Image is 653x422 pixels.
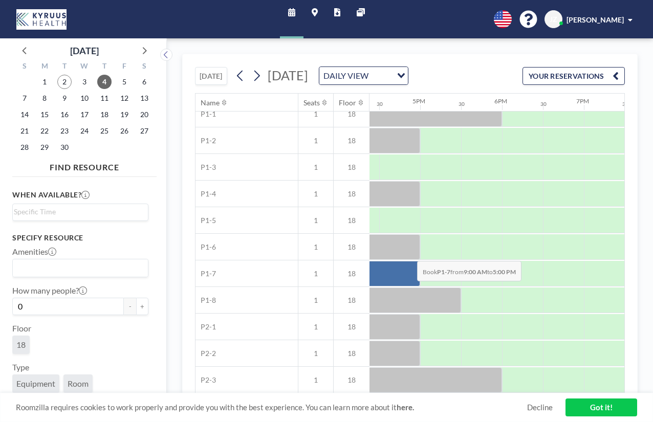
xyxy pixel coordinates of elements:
[17,124,32,138] span: Sunday, September 21, 2025
[195,136,216,145] span: P1-2
[298,136,333,145] span: 1
[57,140,72,154] span: Tuesday, September 30, 2025
[57,75,72,89] span: Tuesday, September 2, 2025
[334,322,369,331] span: 18
[298,216,333,225] span: 1
[37,124,52,138] span: Monday, September 22, 2025
[321,69,371,82] span: DAILY VIEW
[97,75,112,89] span: Thursday, September 4, 2025
[195,349,216,358] span: P2-2
[298,163,333,172] span: 1
[134,60,154,74] div: S
[298,269,333,278] span: 1
[565,398,637,416] a: Got it!
[334,189,369,198] span: 18
[57,91,72,105] span: Tuesday, September 9, 2025
[195,67,227,85] button: [DATE]
[57,107,72,122] span: Tuesday, September 16, 2025
[622,101,628,107] div: 30
[195,216,216,225] span: P1-5
[12,362,29,372] label: Type
[16,403,527,412] span: Roomzilla requires cookies to work properly and provide you with the best experience. You can lea...
[567,15,624,24] span: [PERSON_NAME]
[493,268,516,276] b: 5:00 PM
[37,107,52,122] span: Monday, September 15, 2025
[523,67,625,85] button: YOUR RESERVATIONS
[412,97,425,105] div: 5PM
[298,189,333,198] span: 1
[334,296,369,305] span: 18
[14,206,142,217] input: Search for option
[97,91,112,105] span: Thursday, September 11, 2025
[298,296,333,305] span: 1
[298,242,333,252] span: 1
[77,124,92,138] span: Wednesday, September 24, 2025
[459,101,465,107] div: 30
[334,136,369,145] span: 18
[334,269,369,278] span: 18
[13,204,148,219] div: Search for option
[334,375,369,385] span: 18
[68,379,89,389] span: Room
[136,298,148,315] button: +
[137,91,151,105] span: Saturday, September 13, 2025
[37,91,52,105] span: Monday, September 8, 2025
[117,124,132,138] span: Friday, September 26, 2025
[35,60,55,74] div: M
[17,107,32,122] span: Sunday, September 14, 2025
[550,15,557,24] span: JZ
[97,107,112,122] span: Thursday, September 18, 2025
[377,101,383,107] div: 30
[37,140,52,154] span: Monday, September 29, 2025
[268,68,308,83] span: [DATE]
[37,75,52,89] span: Monday, September 1, 2025
[437,268,450,276] b: P1-7
[195,322,216,331] span: P2-1
[494,97,507,105] div: 6PM
[195,242,216,252] span: P1-6
[334,349,369,358] span: 18
[94,60,114,74] div: T
[55,60,75,74] div: T
[15,60,35,74] div: S
[397,403,414,412] a: here.
[17,91,32,105] span: Sunday, September 7, 2025
[195,163,216,172] span: P1-3
[114,60,134,74] div: F
[339,98,356,107] div: Floor
[137,75,151,89] span: Saturday, September 6, 2025
[12,233,148,242] h3: Specify resource
[14,261,142,275] input: Search for option
[12,247,56,257] label: Amenities
[303,98,320,107] div: Seats
[201,98,220,107] div: Name
[540,101,547,107] div: 30
[12,323,31,334] label: Floor
[319,67,408,84] div: Search for option
[57,124,72,138] span: Tuesday, September 23, 2025
[77,91,92,105] span: Wednesday, September 10, 2025
[137,107,151,122] span: Saturday, September 20, 2025
[195,269,216,278] span: P1-7
[334,242,369,252] span: 18
[70,43,99,58] div: [DATE]
[117,107,132,122] span: Friday, September 19, 2025
[298,375,333,385] span: 1
[527,403,553,412] a: Decline
[195,375,216,385] span: P2-3
[298,349,333,358] span: 1
[17,140,32,154] span: Sunday, September 28, 2025
[13,259,148,277] div: Search for option
[16,9,67,30] img: organization-logo
[124,298,136,315] button: -
[137,124,151,138] span: Saturday, September 27, 2025
[334,163,369,172] span: 18
[334,216,369,225] span: 18
[195,296,216,305] span: P1-8
[334,109,369,119] span: 18
[195,109,216,119] span: P1-1
[77,75,92,89] span: Wednesday, September 3, 2025
[464,268,487,276] b: 9:00 AM
[117,75,132,89] span: Friday, September 5, 2025
[75,60,95,74] div: W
